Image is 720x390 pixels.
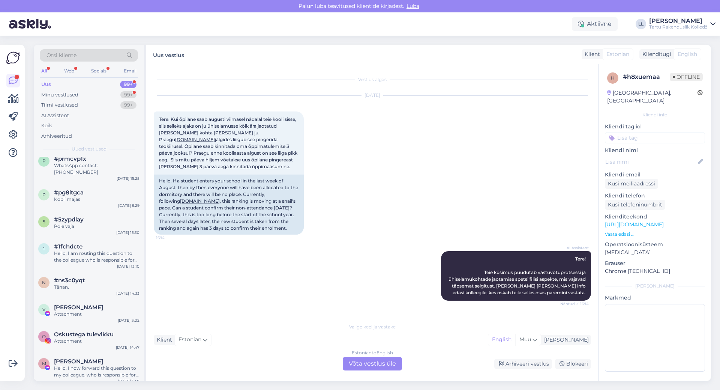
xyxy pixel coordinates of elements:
[156,235,184,241] span: 16:14
[90,66,108,76] div: Socials
[117,176,139,181] div: [DATE] 15:25
[605,192,705,200] p: Kliendi telefon
[343,357,402,370] div: Võta vestlus üle
[54,277,85,284] span: #ns3c0yqt
[122,66,138,76] div: Email
[561,245,589,251] span: AI Assistent
[54,243,82,250] span: #1fchdcte
[116,230,139,235] div: [DATE] 15:30
[41,122,52,129] div: Kõik
[118,378,139,384] div: [DATE] 1:40
[72,146,106,152] span: Uued vestlused
[154,336,172,344] div: Klient
[54,223,139,230] div: Pole vaja
[120,81,136,88] div: 99+
[54,189,84,196] span: #pg8ltgca
[639,50,671,58] div: Klienditugi
[42,158,46,164] span: p
[572,17,618,31] div: Aktiivne
[46,51,76,59] span: Otsi kliente
[117,264,139,269] div: [DATE] 13:10
[611,75,615,81] span: h
[42,280,46,285] span: n
[605,267,705,275] p: Chrome [TECHNICAL_ID]
[42,361,46,366] span: M
[175,137,215,142] a: [DOMAIN_NAME]
[42,334,46,339] span: O
[120,91,136,99] div: 99+
[54,196,139,203] div: Kopli majas
[494,359,552,369] div: Arhiveeri vestlus
[6,51,20,65] img: Askly Logo
[605,241,705,248] p: Operatsioonisüsteem
[41,91,78,99] div: Minu vestlused
[649,18,715,30] a: [PERSON_NAME]Tartu Rakenduslik Kolledž
[42,307,45,312] span: V
[649,24,707,30] div: Tartu Rakenduslik Kolledž
[54,338,139,345] div: Attachment
[541,336,589,344] div: [PERSON_NAME]
[43,246,45,251] span: 1
[54,365,139,378] div: Hello, I now forward this question to my colleague, who is responsible for this. The reply will b...
[352,349,393,356] div: Estonian to English
[54,162,139,176] div: WhatsApp contact: [PHONE_NUMBER]
[178,336,201,344] span: Estonian
[54,358,103,365] span: Maria Zelinskaja
[678,50,697,58] span: English
[116,345,139,350] div: [DATE] 14:47
[649,18,707,24] div: [PERSON_NAME]
[180,198,220,204] a: [DOMAIN_NAME]
[54,216,84,223] span: #5zypdlay
[605,248,705,256] p: [MEDICAL_DATA]
[54,250,139,264] div: Hello, I am routing this question to the colleague who is responsible for this topic. The reply m...
[555,359,591,369] div: Blokeeri
[41,133,72,140] div: Arhiveeritud
[120,101,136,109] div: 99+
[607,89,697,105] div: [GEOGRAPHIC_DATA], [GEOGRAPHIC_DATA]
[605,132,705,143] input: Lisa tag
[116,291,139,296] div: [DATE] 14:33
[159,116,298,169] span: Tere. Kui õpilane saab augusti viimasel nädalal teie kooli sisse, siis selleks ajaks on ju ühisel...
[636,19,646,29] div: LL
[54,155,86,162] span: #prmcvp1x
[605,213,705,221] p: Klienditeekond
[154,92,591,99] div: [DATE]
[519,336,531,343] span: Muu
[43,219,45,224] span: 5
[605,294,705,302] p: Märkmed
[63,66,76,76] div: Web
[605,111,705,118] div: Kliendi info
[670,73,703,81] span: Offline
[605,123,705,131] p: Kliendi tag'id
[605,158,696,166] input: Lisa nimi
[118,318,139,323] div: [DATE] 3:02
[605,200,665,210] div: Küsi telefoninumbrit
[40,66,48,76] div: All
[154,76,591,83] div: Vestlus algas
[154,175,304,235] div: Hello. If a student enters your school in the last week of August, then by then everyone will hav...
[623,72,670,81] div: # h8xuemaa
[404,3,421,9] span: Luba
[582,50,600,58] div: Klient
[605,179,658,189] div: Küsi meiliaadressi
[153,49,184,59] label: Uus vestlus
[605,171,705,179] p: Kliendi email
[54,284,139,291] div: Tänan.
[54,311,139,318] div: Attachment
[118,203,139,208] div: [DATE] 9:29
[41,81,51,88] div: Uus
[41,101,78,109] div: Tiimi vestlused
[605,146,705,154] p: Kliendi nimi
[488,334,515,345] div: English
[605,283,705,289] div: [PERSON_NAME]
[606,50,629,58] span: Estonian
[154,324,591,330] div: Valige keel ja vastake
[605,221,664,228] a: [URL][DOMAIN_NAME]
[560,301,589,307] span: Nähtud ✓ 16:14
[42,192,46,197] span: p
[41,112,69,119] div: AI Assistent
[605,231,705,238] p: Vaata edasi ...
[54,304,103,311] span: Vladimir Baskakov
[605,259,705,267] p: Brauser
[54,331,114,338] span: Oskustega tulevikku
